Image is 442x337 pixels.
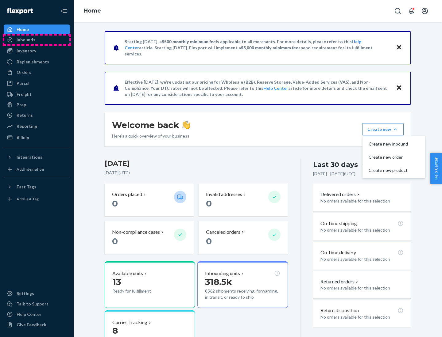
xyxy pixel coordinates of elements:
[4,152,70,162] button: Integrations
[430,153,442,184] button: Help Center
[83,7,101,14] a: Home
[112,119,190,131] h1: Welcome back
[320,256,404,262] p: No orders available for this selection
[4,121,70,131] a: Reporting
[17,26,29,32] div: Home
[405,5,417,17] button: Open notifications
[125,39,390,57] p: Starting [DATE], a is applicable to all merchants. For more details, please refer to this article...
[364,164,424,177] button: Create new product
[206,198,212,209] span: 0
[320,307,359,314] p: Return disposition
[4,309,70,319] a: Help Center
[17,311,41,317] div: Help Center
[112,133,190,139] p: Here’s a quick overview of your business
[4,46,70,56] a: Inventory
[79,2,106,20] ol: breadcrumbs
[112,229,160,236] p: Non-compliance cases
[263,85,288,91] a: Help Center
[4,67,70,77] a: Orders
[17,48,36,54] div: Inventory
[17,301,48,307] div: Talk to Support
[17,37,35,43] div: Inbounds
[17,69,31,75] div: Orders
[17,134,29,140] div: Billing
[112,236,118,246] span: 0
[112,198,118,209] span: 0
[313,160,358,169] div: Last 30 days
[320,227,404,233] p: No orders available for this selection
[162,39,216,44] span: $500 monthly minimum fee
[320,285,404,291] p: No orders available for this selection
[17,154,42,160] div: Integrations
[7,8,33,14] img: Flexport logo
[205,288,280,300] p: 8562 shipments receiving, forwarding, in transit, or ready to ship
[320,220,357,227] p: On-time shipping
[17,80,29,86] div: Parcel
[4,194,70,204] a: Add Fast Tag
[105,159,288,168] h3: [DATE]
[112,191,142,198] p: Orders placed
[112,325,118,336] span: 8
[320,198,404,204] p: No orders available for this selection
[4,289,70,298] a: Settings
[4,89,70,99] a: Freight
[125,79,390,97] p: Effective [DATE], we're updating our pricing for Wholesale (B2B), Reserve Storage, Value-Added Se...
[4,110,70,120] a: Returns
[369,155,408,159] span: Create new order
[112,270,143,277] p: Available units
[17,290,34,297] div: Settings
[369,142,408,146] span: Create new inbound
[206,229,240,236] p: Canceled orders
[364,151,424,164] button: Create new order
[392,5,404,17] button: Open Search Box
[419,5,431,17] button: Open account menu
[313,171,355,177] p: [DATE] - [DATE] ( UTC )
[17,91,32,97] div: Freight
[206,191,242,198] p: Invalid addresses
[112,277,121,287] span: 13
[320,191,361,198] button: Delivered orders
[4,57,70,67] a: Replenishments
[4,132,70,142] a: Billing
[4,25,70,34] a: Home
[17,112,33,118] div: Returns
[4,78,70,88] a: Parcel
[112,288,169,294] p: Ready for fulfillment
[395,43,403,52] button: Close
[17,167,44,172] div: Add Integration
[4,35,70,45] a: Inbounds
[17,184,36,190] div: Fast Tags
[205,277,232,287] span: 318.5k
[395,84,403,93] button: Close
[205,270,240,277] p: Inbounding units
[17,196,39,202] div: Add Fast Tag
[105,221,194,254] button: Non-compliance cases 0
[369,168,408,172] span: Create new product
[105,261,195,308] button: Available units13Ready for fulfillment
[320,249,356,256] p: On-time delivery
[364,138,424,151] button: Create new inbound
[197,261,288,308] button: Inbounding units318.5k8562 shipments receiving, forwarding, in transit, or ready to ship
[206,236,212,246] span: 0
[4,165,70,174] a: Add Integration
[112,319,147,326] p: Carrier Tracking
[199,221,288,254] button: Canceled orders 0
[4,182,70,192] button: Fast Tags
[241,45,298,50] span: $5,000 monthly minimum fee
[17,123,37,129] div: Reporting
[4,320,70,330] button: Give Feedback
[17,322,46,328] div: Give Feedback
[105,184,194,216] button: Orders placed 0
[320,278,359,285] button: Returned orders
[17,59,49,65] div: Replenishments
[4,100,70,110] a: Prep
[182,121,190,129] img: hand-wave emoji
[4,299,70,309] a: Talk to Support
[58,5,70,17] button: Close Navigation
[17,102,26,108] div: Prep
[362,123,404,135] button: Create newCreate new inboundCreate new orderCreate new product
[320,314,404,320] p: No orders available for this selection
